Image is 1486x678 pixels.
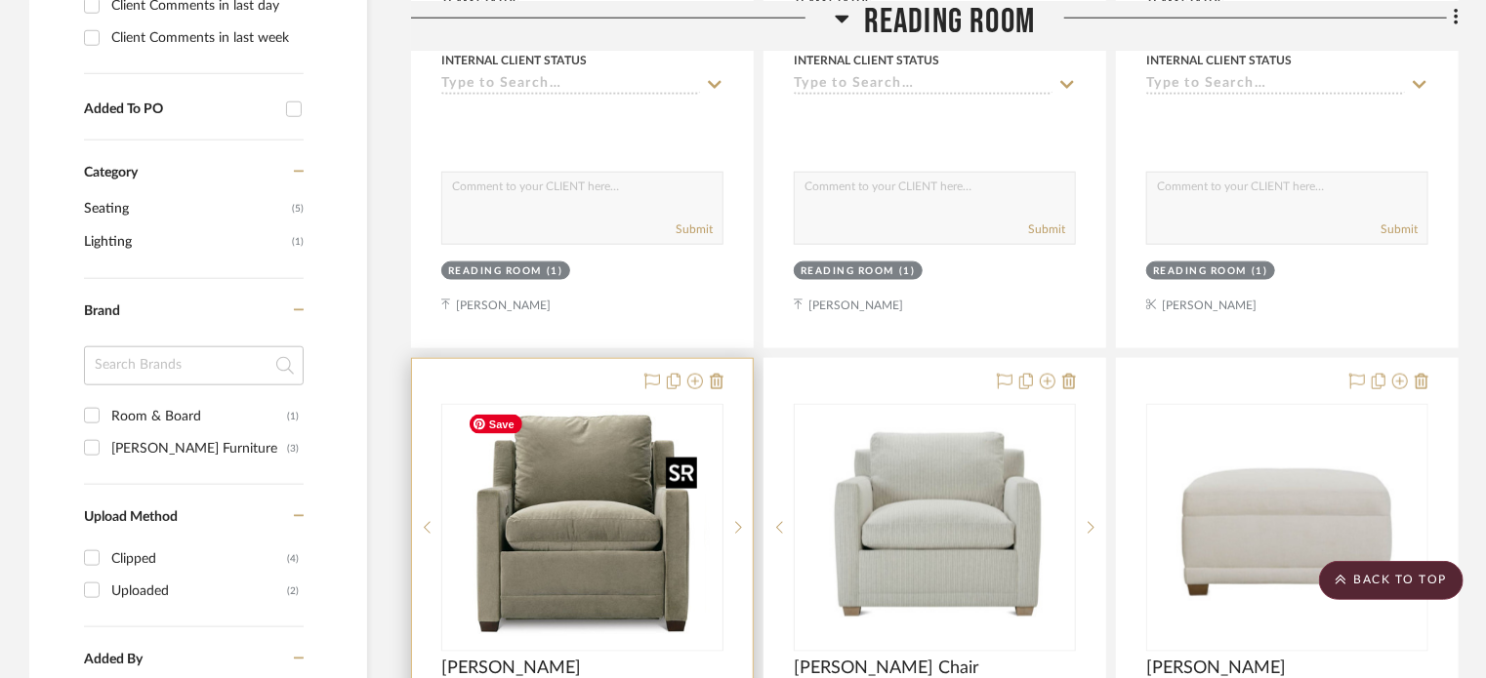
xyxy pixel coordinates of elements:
[84,101,276,118] div: Added To PO
[676,220,713,238] button: Submit
[1166,406,1410,650] img: Sylvie Ottoman
[111,543,287,575] div: Clipped
[795,405,1075,651] div: 0
[1028,220,1065,238] button: Submit
[111,433,287,464] div: [PERSON_NAME] Furniture
[801,264,894,279] div: Reading Room
[1146,52,1292,69] div: Internal Client Status
[84,653,143,666] span: Added By
[287,433,299,464] div: (3)
[111,401,287,432] div: Room & Board
[794,52,939,69] div: Internal Client Status
[84,304,120,318] span: Brand
[84,225,287,259] span: Lighting
[448,264,542,279] div: Reading Room
[441,76,700,95] input: Type to Search…
[84,346,304,385] input: Search Brands
[1146,76,1405,95] input: Type to Search…
[547,264,563,279] div: (1)
[794,76,1053,95] input: Type to Search…
[287,401,299,432] div: (1)
[111,576,287,607] div: Uploaded
[84,510,178,524] span: Upload Method
[470,415,522,434] span: Save
[1147,405,1427,651] div: 0
[441,52,587,69] div: Internal Client Status
[1153,264,1247,279] div: Reading Room
[287,543,299,575] div: (4)
[899,264,916,279] div: (1)
[84,192,287,225] span: Seating
[813,406,1057,650] img: Sylvie Chair
[1252,264,1268,279] div: (1)
[1319,561,1464,600] scroll-to-top-button: BACK TO TOP
[292,193,304,224] span: (5)
[1381,220,1418,238] button: Submit
[84,165,138,181] span: Category
[292,226,304,258] span: (1)
[287,576,299,607] div: (2)
[111,22,299,54] div: Client Comments in last week
[461,406,705,650] img: Sylvie Recliner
